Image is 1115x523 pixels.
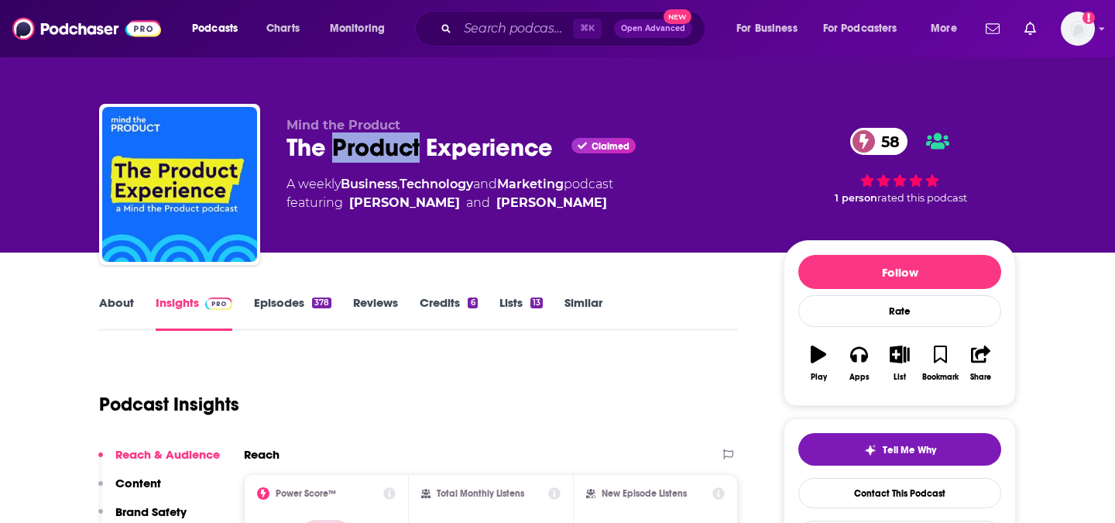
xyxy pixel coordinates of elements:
div: [PERSON_NAME] [496,194,607,212]
img: Podchaser Pro [205,298,232,310]
a: Similar [564,295,602,331]
span: Mind the Product [286,118,400,132]
div: Search podcasts, credits, & more... [430,11,720,46]
span: Podcasts [192,18,238,40]
span: ⌘ K [573,19,602,39]
a: Lists13 [499,295,543,331]
span: Open Advanced [621,25,685,33]
div: Share [970,373,991,382]
button: Open AdvancedNew [614,19,692,38]
span: Monitoring [330,18,385,40]
span: , [397,177,400,191]
a: Business [341,177,397,191]
span: Claimed [592,143,630,150]
button: open menu [319,16,405,41]
div: List [894,373,906,382]
div: A weekly podcast [286,175,613,212]
img: tell me why sparkle [864,444,877,456]
h1: Podcast Insights [99,393,239,416]
img: Podchaser - Follow, Share and Rate Podcasts [12,14,161,43]
div: 6 [468,298,477,308]
span: For Business [736,18,798,40]
span: New [664,9,691,24]
span: and [466,194,490,212]
a: InsightsPodchaser Pro [156,295,232,331]
a: Charts [256,16,309,41]
span: featuring [286,194,613,212]
button: Reach & Audience [98,447,220,476]
button: open menu [181,16,258,41]
a: Credits6 [420,295,477,331]
p: Content [115,476,161,490]
a: Marketing [497,177,564,191]
h2: New Episode Listens [602,488,687,499]
div: Apps [849,373,870,382]
button: List [880,335,920,391]
div: [PERSON_NAME] [349,194,460,212]
div: Play [811,373,827,382]
h2: Reach [244,447,280,462]
a: Reviews [353,295,398,331]
img: The Product Experience [102,107,257,262]
input: Search podcasts, credits, & more... [458,16,573,41]
div: 378 [312,298,331,308]
h2: Power Score™ [276,488,336,499]
button: Play [798,335,839,391]
p: Reach & Audience [115,447,220,462]
button: tell me why sparkleTell Me Why [798,433,1001,466]
span: Charts [266,18,300,40]
a: Technology [400,177,473,191]
button: Apps [839,335,879,391]
p: Brand Safety [115,504,187,519]
h2: Total Monthly Listens [437,488,524,499]
button: Content [98,476,161,504]
a: Episodes378 [254,295,331,331]
button: Bookmark [920,335,960,391]
a: About [99,295,134,331]
button: open menu [726,16,817,41]
div: 13 [530,298,543,308]
div: Bookmark [922,373,959,382]
button: Share [961,335,1001,391]
span: Tell Me Why [883,444,936,456]
span: and [473,177,497,191]
a: Contact This Podcast [798,478,1001,508]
